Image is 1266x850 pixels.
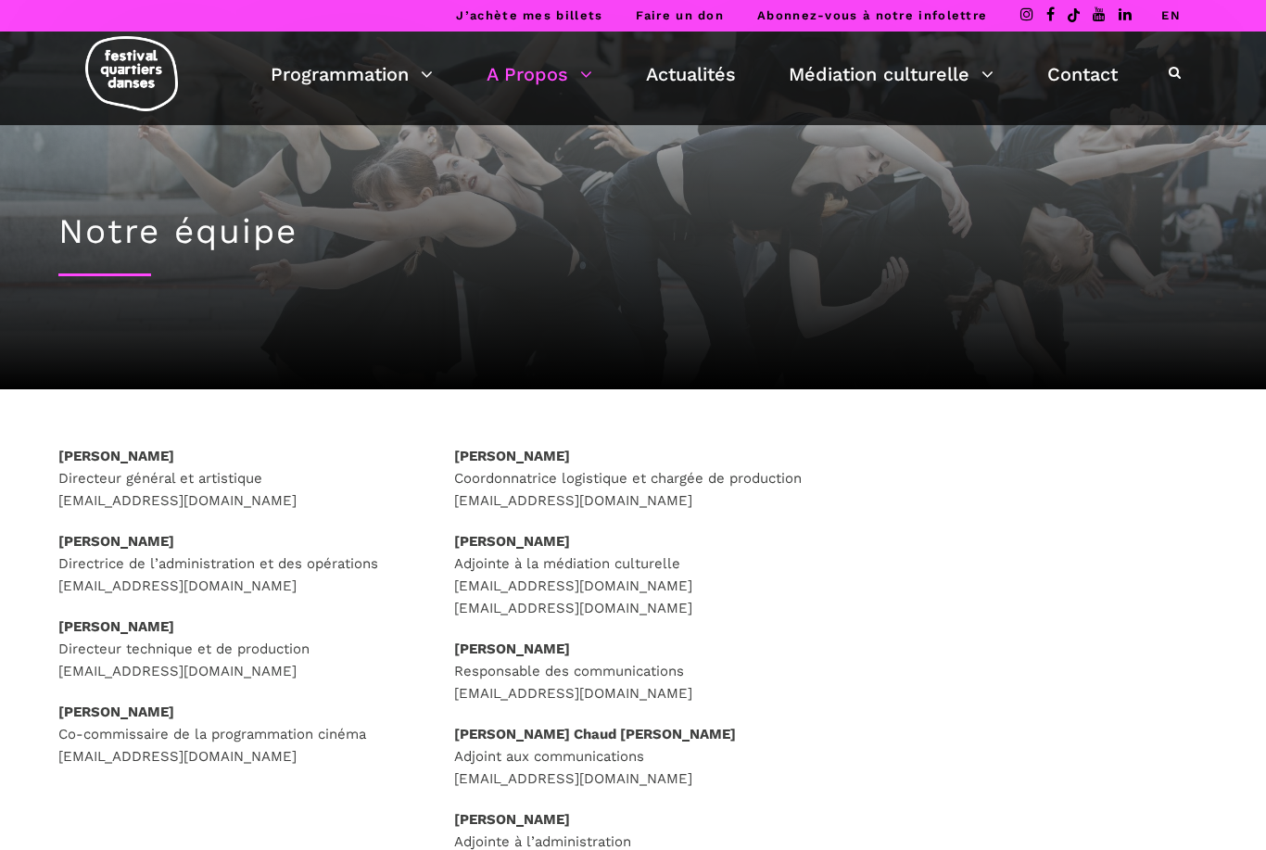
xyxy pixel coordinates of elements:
a: Abonnez-vous à notre infolettre [757,8,987,22]
p: Coordonnatrice logistique et chargée de production [EMAIL_ADDRESS][DOMAIN_NAME] [454,445,813,512]
img: logo-fqd-med [85,36,178,111]
p: Adjointe à la médiation culturelle [EMAIL_ADDRESS][DOMAIN_NAME] [EMAIL_ADDRESS][DOMAIN_NAME] [454,530,813,619]
a: EN [1161,8,1181,22]
strong: [PERSON_NAME] [454,641,570,657]
strong: [PERSON_NAME] [58,704,174,720]
h1: Notre équipe [58,211,1208,252]
a: A Propos [487,58,592,90]
a: Contact [1047,58,1118,90]
strong: [PERSON_NAME] [58,448,174,464]
a: Programmation [271,58,433,90]
a: Actualités [646,58,736,90]
a: J’achète mes billets [456,8,602,22]
strong: [PERSON_NAME] [58,533,174,550]
strong: [PERSON_NAME] [454,811,570,828]
p: Directrice de l’administration et des opérations [EMAIL_ADDRESS][DOMAIN_NAME] [58,530,417,597]
p: Responsable des communications [EMAIL_ADDRESS][DOMAIN_NAME] [454,638,813,704]
a: Faire un don [636,8,724,22]
p: Directeur technique et de production [EMAIL_ADDRESS][DOMAIN_NAME] [58,615,417,682]
strong: [PERSON_NAME] Chaud [PERSON_NAME] [454,726,736,742]
strong: [PERSON_NAME] [58,618,174,635]
p: Directeur général et artistique [EMAIL_ADDRESS][DOMAIN_NAME] [58,445,417,512]
p: Adjoint aux communications [EMAIL_ADDRESS][DOMAIN_NAME] [454,723,813,790]
a: Médiation culturelle [789,58,994,90]
strong: [PERSON_NAME] [454,448,570,464]
p: Co-commissaire de la programmation cinéma [EMAIL_ADDRESS][DOMAIN_NAME] [58,701,417,768]
strong: [PERSON_NAME] [454,533,570,550]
